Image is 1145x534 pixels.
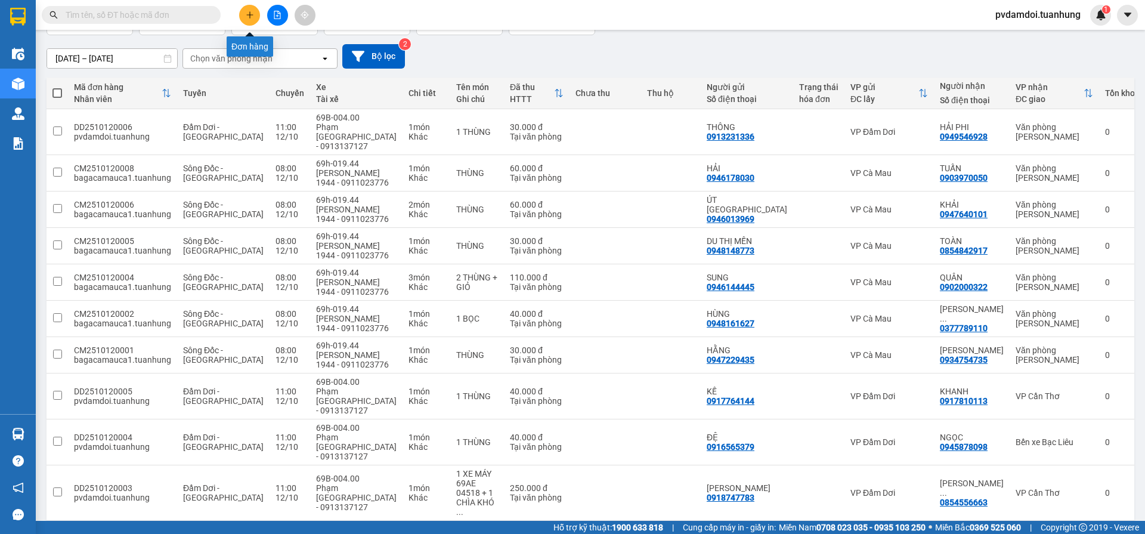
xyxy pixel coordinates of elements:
[1105,205,1135,214] div: 0
[1104,5,1108,14] span: 1
[183,483,264,502] span: Đầm Dơi - [GEOGRAPHIC_DATA]
[74,246,171,255] div: bagacamauca1.tuanhung
[850,314,928,323] div: VP Cà Mau
[276,282,304,292] div: 12/10
[940,200,1004,209] div: KHẢI
[510,236,564,246] div: 30.000 đ
[510,273,564,282] div: 110.000 đ
[301,11,309,19] span: aim
[183,122,264,141] span: Đầm Dơi - [GEOGRAPHIC_DATA]
[409,209,444,219] div: Khác
[707,345,787,355] div: HẰNG
[456,391,498,401] div: 1 THÙNG
[850,437,928,447] div: VP Đầm Dơi
[316,231,397,241] div: 69h-019.44
[970,523,1021,532] strong: 0369 525 060
[940,273,1004,282] div: QUÂN
[940,387,1004,396] div: KHANH
[183,236,264,255] span: Sông Đốc - [GEOGRAPHIC_DATA]
[1122,10,1133,20] span: caret-down
[1016,94,1084,104] div: ĐC giao
[276,483,304,493] div: 11:00
[316,205,397,224] div: [PERSON_NAME] 1944 - 0911023776
[1117,5,1138,26] button: caret-down
[940,163,1004,173] div: TUẤN
[510,433,564,442] div: 40.000 đ
[66,8,206,21] input: Tìm tên, số ĐT hoặc mã đơn
[850,82,918,92] div: VP gửi
[707,433,787,442] div: ĐỆ
[456,273,498,292] div: 2 THÙNG + GIỎ
[409,163,444,173] div: 1 món
[74,493,171,502] div: pvdamdoi.tuanhung
[10,8,26,26] img: logo-vxr
[707,387,787,396] div: KẾ
[409,387,444,396] div: 1 món
[672,521,674,534] span: |
[276,209,304,219] div: 12/10
[316,82,397,92] div: Xe
[456,241,498,251] div: THÙNG
[409,236,444,246] div: 1 món
[850,277,928,287] div: VP Cà Mau
[510,209,564,219] div: Tại văn phòng
[940,488,947,498] span: ...
[940,498,988,507] div: 0854556663
[273,11,281,19] span: file-add
[316,483,397,512] div: Phạm [GEOGRAPHIC_DATA] - 0913137127
[850,94,918,104] div: ĐC lấy
[74,82,162,92] div: Mã đơn hàng
[456,168,498,178] div: THÙNG
[707,82,787,92] div: Người gửi
[74,173,171,183] div: bagacamauca1.tuanhung
[1016,273,1093,292] div: Văn phòng [PERSON_NAME]
[409,282,444,292] div: Khác
[1105,241,1135,251] div: 0
[510,82,554,92] div: Đã thu
[409,442,444,452] div: Khác
[1105,314,1135,323] div: 0
[707,396,754,406] div: 0917764144
[850,168,928,178] div: VP Cà Mau
[409,396,444,406] div: Khác
[510,355,564,365] div: Tại văn phòng
[707,246,754,255] div: 0948148773
[276,493,304,502] div: 12/10
[779,521,926,534] span: Miền Nam
[74,273,171,282] div: CM2510120004
[316,113,397,122] div: 69B-004.00
[409,355,444,365] div: Khác
[1016,163,1093,183] div: Văn phòng [PERSON_NAME]
[13,509,24,520] span: message
[707,493,754,502] div: 0918747783
[1079,523,1087,532] span: copyright
[74,483,171,493] div: DD2510120003
[12,428,24,440] img: warehouse-icon
[276,355,304,365] div: 12/10
[246,11,254,19] span: plus
[553,521,663,534] span: Hỗ trợ kỹ thuật:
[409,88,444,98] div: Chi tiết
[74,122,171,132] div: DD2510120006
[276,88,304,98] div: Chuyến
[707,236,787,246] div: DU THỊ MẾN
[510,345,564,355] div: 30.000 đ
[1016,488,1093,498] div: VP Cần Thơ
[707,282,754,292] div: 0946144445
[316,314,397,333] div: [PERSON_NAME] 1944 - 0911023776
[409,273,444,282] div: 3 món
[707,355,754,365] div: 0947229435
[409,483,444,493] div: 1 món
[74,132,171,141] div: pvdamdoi.tuanhung
[316,277,397,297] div: [PERSON_NAME] 1944 - 0911023776
[510,309,564,319] div: 40.000 đ
[12,48,24,60] img: warehouse-icon
[935,521,1021,534] span: Miền Bắc
[276,273,304,282] div: 08:00
[1016,309,1093,328] div: Văn phòng [PERSON_NAME]
[276,309,304,319] div: 08:00
[47,49,177,68] input: Select a date range.
[1105,350,1135,360] div: 0
[74,94,162,104] div: Nhân viên
[316,94,397,104] div: Tài xế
